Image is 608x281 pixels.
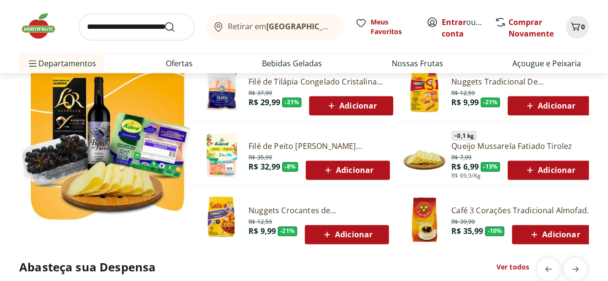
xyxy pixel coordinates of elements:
[206,13,344,40] button: Retirar em[GEOGRAPHIC_DATA]/[GEOGRAPHIC_DATA]
[27,52,38,75] button: Menu
[564,257,587,281] button: next
[278,226,297,236] span: - 21 %
[199,196,245,243] img: Nuggets Crocantes de Frango Sadia 300g
[309,96,393,115] button: Adicionar
[451,172,481,180] span: R$ 69,9/Kg
[451,131,476,140] span: ~ 0,1 kg
[442,17,495,39] a: Criar conta
[248,216,272,226] span: R$ 12,59
[451,216,475,226] span: R$ 39,99
[371,17,415,37] span: Meus Favoritos
[248,161,280,172] span: R$ 32,99
[321,229,372,240] span: Adicionar
[248,152,272,161] span: R$ 35,99
[401,68,447,114] img: Nuggets Tradicional de Frango Sadia - 300g
[166,58,193,69] a: Ofertas
[27,52,96,75] span: Departamentos
[262,58,322,69] a: Bebidas Geladas
[485,226,504,236] span: - 10 %
[199,68,245,114] img: Filé de Tilápia Congelado Cristalina 400g
[566,15,589,38] button: Carrinho
[481,162,500,171] span: - 13 %
[305,225,389,244] button: Adicionar
[451,152,472,161] span: R$ 7,99
[451,141,592,151] a: Queijo Mussarela Fatiado Tirolez
[512,58,581,69] a: Açougue e Peixaria
[512,225,596,244] button: Adicionar
[19,259,156,275] h2: Abasteça sua Despensa
[355,17,415,37] a: Meus Favoritos
[282,98,301,107] span: - 21 %
[322,164,373,176] span: Adicionar
[442,16,484,39] span: ou
[325,100,377,111] span: Adicionar
[528,229,580,240] span: Adicionar
[509,17,554,39] a: Comprar Novamente
[442,17,466,27] a: Entrar
[401,196,447,243] img: Café Três Corações Tradicional Almofada 500g
[581,22,585,31] span: 0
[524,164,575,176] span: Adicionar
[248,205,389,216] a: Nuggets Crocantes de [PERSON_NAME] 300g
[496,262,529,272] a: Ver todos
[79,13,195,40] input: search
[508,96,592,115] button: Adicionar
[451,76,592,87] a: Nuggets Tradicional De [PERSON_NAME] - 300G
[248,97,280,108] span: R$ 29,99
[401,132,447,178] img: Queijo Mussarela Fatiado Tirolez
[537,257,560,281] button: previous
[508,160,592,180] button: Adicionar
[451,97,479,108] span: R$ 9,99
[248,226,276,236] span: R$ 9,99
[199,132,245,178] img: Filé de Peito de Frango Congelado Korin 600g
[306,160,390,180] button: Adicionar
[524,100,575,111] span: Adicionar
[392,58,443,69] a: Nossas Frutas
[266,21,428,32] b: [GEOGRAPHIC_DATA]/[GEOGRAPHIC_DATA]
[248,76,393,87] a: Filé de Tilápia Congelado Cristalina 400g
[481,98,500,107] span: - 21 %
[228,22,334,31] span: Retirar em
[282,162,298,171] span: - 8 %
[451,87,475,97] span: R$ 12,59
[451,161,479,172] span: R$ 6,99
[451,226,483,236] span: R$ 35,99
[19,12,67,40] img: Hortifruti
[164,21,187,33] button: Submit Search
[451,205,596,216] a: Café 3 Corações Tradicional Almofada 500g
[248,87,272,97] span: R$ 37,99
[248,141,390,151] a: Filé de Peito [PERSON_NAME] [PERSON_NAME] 600g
